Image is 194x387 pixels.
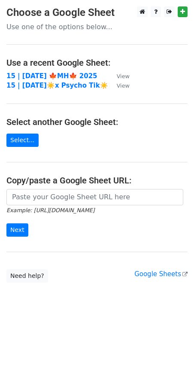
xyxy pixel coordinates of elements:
[6,189,183,205] input: Paste your Google Sheet URL here
[6,72,97,80] a: 15 | [DATE] 🍁MH🍁 2025
[108,82,130,89] a: View
[6,6,188,19] h3: Choose a Google Sheet
[117,73,130,79] small: View
[6,117,188,127] h4: Select another Google Sheet:
[6,269,48,283] a: Need help?
[6,22,188,31] p: Use one of the options below...
[6,58,188,68] h4: Use a recent Google Sheet:
[6,82,108,89] a: 15 | [DATE]☀️x Psycho Tik☀️
[134,270,188,278] a: Google Sheets
[117,82,130,89] small: View
[6,175,188,186] h4: Copy/paste a Google Sheet URL:
[6,134,39,147] a: Select...
[108,72,130,80] a: View
[6,207,94,213] small: Example: [URL][DOMAIN_NAME]
[6,223,28,237] input: Next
